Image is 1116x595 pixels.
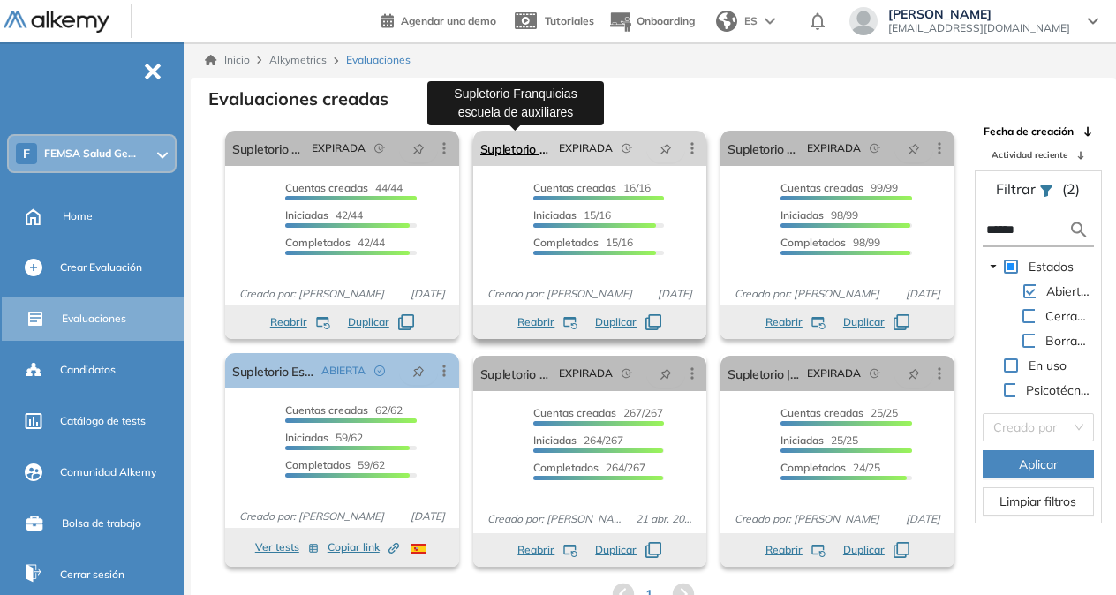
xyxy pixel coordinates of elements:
[285,431,363,444] span: 59/62
[533,461,599,474] span: Completados
[1046,283,1094,299] span: Abiertas
[232,353,314,388] a: Supletorio Escuela de auxiliares etapa 1
[374,143,385,154] span: field-time
[285,181,368,194] span: Cuentas creadas
[60,413,146,429] span: Catálogo de tests
[992,148,1067,162] span: Actividad reciente
[399,357,438,385] button: pushpin
[595,542,637,558] span: Duplicar
[270,314,330,330] button: Reabrir
[622,143,632,154] span: field-time
[996,180,1039,198] span: Filtrar
[899,511,947,527] span: [DATE]
[480,511,629,527] span: Creado por: [PERSON_NAME]
[765,18,775,25] img: arrow
[374,365,385,376] span: check-circle
[427,81,604,125] div: Supletorio Franquicias escuela de auxiliares
[870,143,880,154] span: field-time
[545,14,594,27] span: Tutoriales
[559,140,613,156] span: EXPIRADA
[517,542,577,558] button: Reabrir
[999,492,1076,511] span: Limpiar filtros
[989,262,998,271] span: caret-down
[517,314,577,330] button: Reabrir
[595,542,661,558] button: Duplicar
[4,11,109,34] img: Logo
[1025,355,1070,376] span: En uso
[807,365,861,381] span: EXPIRADA
[1019,455,1058,474] span: Aplicar
[728,511,886,527] span: Creado por: [PERSON_NAME]
[765,314,803,330] span: Reabrir
[780,208,858,222] span: 98/99
[984,124,1074,139] span: Fecha de creación
[908,141,920,155] span: pushpin
[412,364,425,378] span: pushpin
[23,147,30,161] span: F
[728,131,800,166] a: Supletorio final Certificación de medicinas 2025
[1068,219,1090,241] img: search icon
[637,14,695,27] span: Onboarding
[403,508,452,524] span: [DATE]
[232,131,305,166] a: Supletorio Cert. Medicinas Franquicias 2025
[894,134,933,162] button: pushpin
[285,403,403,417] span: 62/62
[1025,256,1077,277] span: Estados
[1042,305,1094,327] span: Cerradas
[780,461,880,474] span: 24/25
[285,236,385,249] span: 42/44
[807,140,861,156] span: EXPIRADA
[595,314,637,330] span: Duplicar
[60,362,116,378] span: Candidatos
[285,458,385,471] span: 59/62
[533,433,623,447] span: 264/267
[285,208,363,222] span: 42/44
[559,365,613,381] span: EXPIRADA
[660,141,672,155] span: pushpin
[1042,330,1094,351] span: Borrador
[660,366,672,380] span: pushpin
[62,311,126,327] span: Evaluaciones
[517,314,554,330] span: Reabrir
[285,208,328,222] span: Iniciadas
[651,286,699,302] span: [DATE]
[44,147,136,161] span: FEMSA Salud Ge...
[270,314,307,330] span: Reabrir
[843,314,885,330] span: Duplicar
[716,11,737,32] img: world
[321,363,366,379] span: ABIERTA
[285,181,403,194] span: 44/44
[744,13,758,29] span: ES
[780,406,898,419] span: 25/25
[765,542,826,558] button: Reabrir
[780,406,863,419] span: Cuentas creadas
[728,286,886,302] span: Creado por: [PERSON_NAME]
[728,356,800,391] a: Supletorio | Escuela de Auxiliares
[595,314,661,330] button: Duplicar
[765,314,826,330] button: Reabrir
[608,3,695,41] button: Onboarding
[983,487,1094,516] button: Limpiar filtros
[894,359,933,388] button: pushpin
[401,14,496,27] span: Agendar una demo
[232,286,391,302] span: Creado por: [PERSON_NAME]
[622,368,632,379] span: field-time
[780,181,863,194] span: Cuentas creadas
[60,260,142,275] span: Crear Evaluación
[285,403,368,417] span: Cuentas creadas
[62,516,141,531] span: Bolsa de trabajo
[328,537,399,558] button: Copiar link
[629,511,699,527] span: 21 abr. 2025
[205,52,250,68] a: Inicio
[533,208,611,222] span: 15/16
[780,433,858,447] span: 25/25
[1026,382,1103,398] span: Psicotécnicos
[908,366,920,380] span: pushpin
[403,286,452,302] span: [DATE]
[870,368,880,379] span: field-time
[381,9,496,30] a: Agendar una demo
[533,461,645,474] span: 264/267
[208,88,388,109] h3: Evaluaciones creadas
[843,314,909,330] button: Duplicar
[517,542,554,558] span: Reabrir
